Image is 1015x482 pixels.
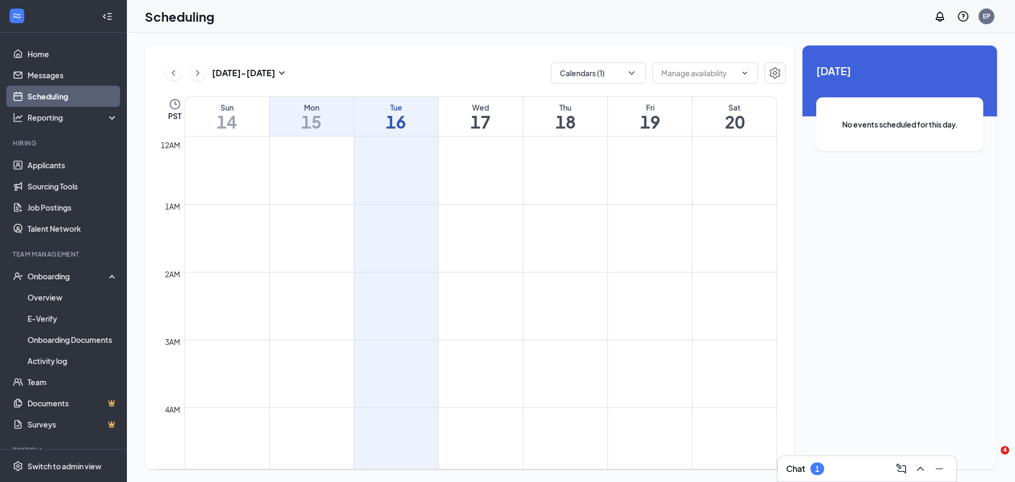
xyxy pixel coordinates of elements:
[13,112,23,123] svg: Analysis
[13,445,116,454] div: Payroll
[190,65,206,81] button: ChevronRight
[764,62,786,84] button: Settings
[212,67,275,79] h3: [DATE] - [DATE]
[163,201,182,212] div: 1am
[815,465,819,474] div: 1
[27,287,118,308] a: Overview
[27,154,118,176] a: Applicants
[979,446,1004,471] iframe: Intercom live chat
[354,102,438,113] div: Tue
[13,461,23,471] svg: Settings
[769,67,781,79] svg: Settings
[912,460,929,477] button: ChevronUp
[914,462,927,475] svg: ChevronUp
[626,68,637,78] svg: ChevronDown
[270,102,354,113] div: Mon
[693,113,777,131] h1: 20
[163,336,182,348] div: 3am
[741,69,749,77] svg: ChevronDown
[27,414,118,435] a: SurveysCrown
[27,176,118,197] a: Sourcing Tools
[27,197,118,218] a: Job Postings
[145,7,215,25] h1: Scheduling
[439,102,523,113] div: Wed
[275,67,288,79] svg: SmallChevronDown
[27,43,118,65] a: Home
[931,460,948,477] button: Minimize
[185,102,269,113] div: Sun
[13,271,23,281] svg: UserCheck
[439,113,523,131] h1: 17
[354,113,438,131] h1: 16
[27,271,109,281] div: Onboarding
[354,97,438,136] a: September 16, 2025
[523,113,607,131] h1: 18
[27,371,118,393] a: Team
[934,10,946,23] svg: Notifications
[12,11,22,21] svg: WorkstreamLogo
[185,113,269,131] h1: 14
[608,102,692,113] div: Fri
[608,113,692,131] h1: 19
[102,11,113,22] svg: Collapse
[893,460,910,477] button: ComposeMessage
[523,102,607,113] div: Thu
[661,67,736,79] input: Manage availability
[270,97,354,136] a: September 15, 2025
[185,97,269,136] a: September 14, 2025
[608,97,692,136] a: September 19, 2025
[551,62,646,84] button: Calendars (1)ChevronDown
[693,102,777,113] div: Sat
[27,329,118,350] a: Onboarding Documents
[165,65,181,81] button: ChevronLeft
[27,86,118,107] a: Scheduling
[27,308,118,329] a: E-Verify
[983,12,991,21] div: EP
[895,462,908,475] svg: ComposeMessage
[270,113,354,131] h1: 15
[957,10,970,23] svg: QuestionInfo
[1001,446,1009,454] span: 4
[27,218,118,239] a: Talent Network
[523,97,607,136] a: September 18, 2025
[163,268,182,280] div: 2am
[27,65,118,86] a: Messages
[168,67,179,79] svg: ChevronLeft
[192,67,203,79] svg: ChevronRight
[27,350,118,371] a: Activity log
[13,139,116,148] div: Hiring
[27,393,118,414] a: DocumentsCrown
[27,461,101,471] div: Switch to admin view
[163,404,182,415] div: 4am
[13,250,116,259] div: Team Management
[159,139,182,151] div: 12am
[168,111,181,121] span: PST
[439,97,523,136] a: September 17, 2025
[169,98,181,111] svg: Clock
[786,463,805,475] h3: Chat
[693,97,777,136] a: September 20, 2025
[837,119,962,130] span: No events scheduled for this day.
[816,62,983,79] span: [DATE]
[933,462,946,475] svg: Minimize
[27,112,118,123] div: Reporting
